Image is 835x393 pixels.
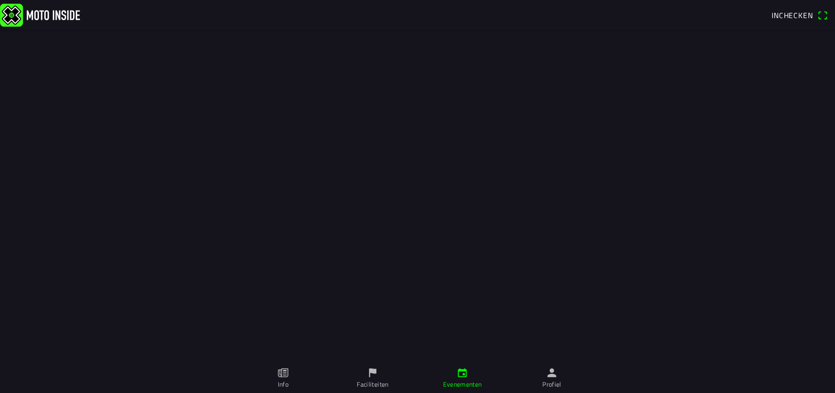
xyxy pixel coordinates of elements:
[542,380,561,389] ion-label: Profiel
[766,6,833,24] a: Incheckenqr scanner
[357,380,388,389] ion-label: Faciliteiten
[278,380,288,389] ion-label: Info
[456,367,468,379] ion-icon: calendar
[367,367,379,379] ion-icon: flag
[546,367,558,379] ion-icon: person
[772,10,813,21] span: Inchecken
[443,380,482,389] ion-label: Evenementen
[277,367,289,379] ion-icon: paper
